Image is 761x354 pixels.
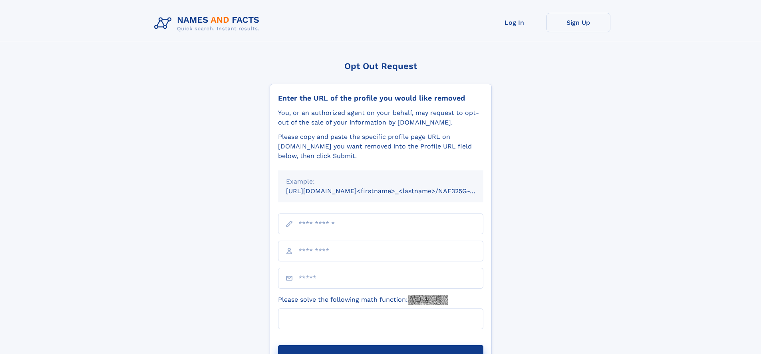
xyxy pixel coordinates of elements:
[483,13,546,32] a: Log In
[278,295,448,305] label: Please solve the following math function:
[278,94,483,103] div: Enter the URL of the profile you would like removed
[278,108,483,127] div: You, or an authorized agent on your behalf, may request to opt-out of the sale of your informatio...
[286,187,499,195] small: [URL][DOMAIN_NAME]<firstname>_<lastname>/NAF325G-xxxxxxxx
[278,132,483,161] div: Please copy and paste the specific profile page URL on [DOMAIN_NAME] you want removed into the Pr...
[151,13,266,34] img: Logo Names and Facts
[286,177,475,186] div: Example:
[270,61,492,71] div: Opt Out Request
[546,13,610,32] a: Sign Up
